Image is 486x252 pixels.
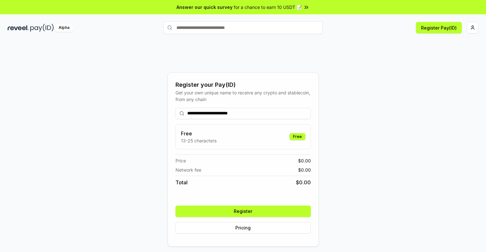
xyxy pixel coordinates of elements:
[175,157,186,164] span: Price
[234,4,302,10] span: for a chance to earn 10 USDT 📝
[175,222,311,234] button: Pricing
[296,179,311,186] span: $ 0.00
[298,157,311,164] span: $ 0.00
[175,179,188,186] span: Total
[176,4,232,10] span: Answer our quick survey
[289,133,305,140] div: Free
[55,24,73,32] div: Alpha
[175,167,201,173] span: Network fee
[298,167,311,173] span: $ 0.00
[181,130,217,137] h3: Free
[175,89,311,103] div: Get your own unique name to receive any crypto and stablecoin, from any chain
[8,24,29,32] img: reveel_dark
[416,22,462,33] button: Register Pay(ID)
[175,206,311,217] button: Register
[30,24,54,32] img: pay_id
[175,80,311,89] div: Register your Pay(ID)
[181,137,217,144] p: 13-25 characters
